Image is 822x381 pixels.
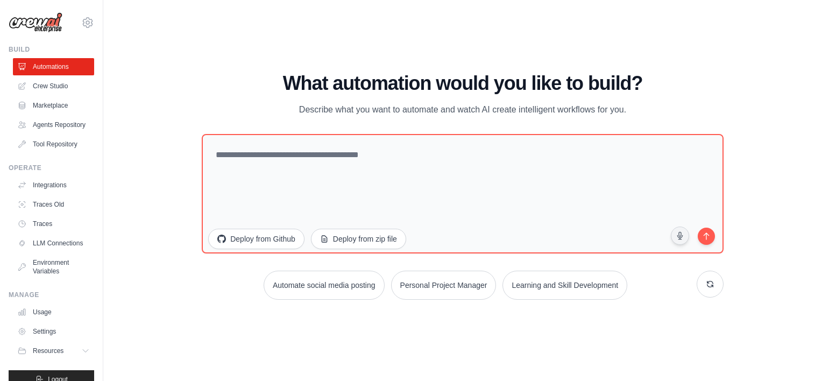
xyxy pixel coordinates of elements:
[311,229,406,249] button: Deploy from zip file
[13,77,94,95] a: Crew Studio
[13,235,94,252] a: LLM Connections
[9,45,94,54] div: Build
[13,116,94,133] a: Agents Repository
[9,12,62,33] img: Logo
[13,196,94,213] a: Traces Old
[391,271,497,300] button: Personal Project Manager
[13,254,94,280] a: Environment Variables
[13,323,94,340] a: Settings
[33,347,63,355] span: Resources
[282,103,643,117] p: Describe what you want to automate and watch AI create intelligent workflows for you.
[264,271,385,300] button: Automate social media posting
[13,97,94,114] a: Marketplace
[502,271,627,300] button: Learning and Skill Development
[13,304,94,321] a: Usage
[13,215,94,232] a: Traces
[13,136,94,153] a: Tool Repository
[13,177,94,194] a: Integrations
[13,342,94,359] button: Resources
[208,229,304,249] button: Deploy from Github
[9,164,94,172] div: Operate
[202,73,724,94] h1: What automation would you like to build?
[13,58,94,75] a: Automations
[9,291,94,299] div: Manage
